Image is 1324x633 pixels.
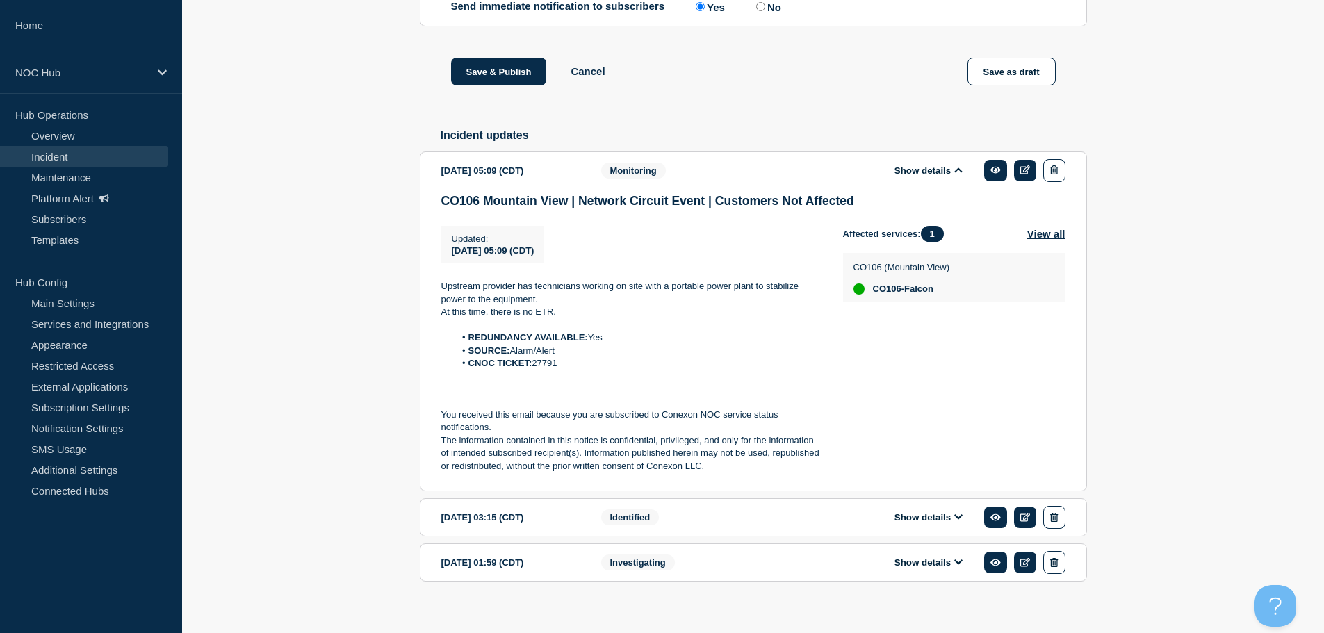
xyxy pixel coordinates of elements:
button: Show details [890,557,967,568]
span: [DATE] 05:09 (CDT) [452,245,534,256]
button: Show details [890,165,967,176]
span: Affected services: [843,226,951,242]
button: Save & Publish [451,58,547,85]
input: No [756,2,765,11]
div: up [853,283,865,295]
div: [DATE] 01:59 (CDT) [441,551,580,574]
div: [DATE] 05:09 (CDT) [441,159,580,182]
p: Upstream provider has technicians working on site with a portable power plant to stabilize power ... [441,280,821,306]
strong: SOURCE: [468,345,510,356]
p: At this time, there is no ETR. [441,306,821,318]
li: Alarm/Alert [455,345,821,357]
button: Show details [890,511,967,523]
strong: CNOC TICKET: [468,358,532,368]
h3: CO106 Mountain View | Network Circuit Event | Customers Not Affected [441,194,1065,208]
button: Save as draft [967,58,1056,85]
input: Yes [696,2,705,11]
div: [DATE] 03:15 (CDT) [441,506,580,529]
p: CO106 (Mountain View) [853,262,950,272]
iframe: Help Scout Beacon - Open [1254,585,1296,627]
span: Monitoring [601,163,666,179]
p: Updated : [452,233,534,244]
h2: Incident updates [441,129,1087,142]
button: Cancel [571,65,605,77]
li: Yes [455,331,821,344]
button: View all [1027,226,1065,242]
li: 27791 [455,357,821,370]
span: CO106-Falcon [873,283,933,295]
strong: REDUNDANCY AVAILABLE: [468,332,588,343]
span: 1 [921,226,944,242]
p: You received this email because you are subscribed to Conexon NOC service status notifications. [441,409,821,434]
span: Identified [601,509,660,525]
p: The information contained in this notice is confidential, privileged, and only for the informatio... [441,434,821,472]
span: Investigating [601,554,675,570]
p: NOC Hub [15,67,149,79]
